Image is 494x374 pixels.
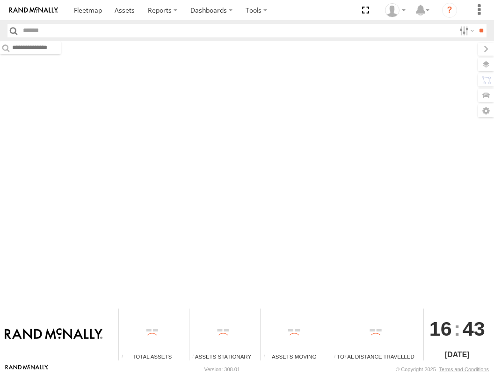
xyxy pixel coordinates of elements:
span: 43 [463,309,485,349]
div: Assets Stationary [189,352,257,360]
i: ? [442,3,457,18]
div: Assets Moving [261,352,327,360]
a: Visit our Website [5,365,48,374]
a: Terms and Conditions [439,367,489,372]
label: Search Filter Options [456,24,476,37]
div: Version: 308.01 [204,367,240,372]
div: Total number of Enabled Assets [119,353,133,360]
img: Rand McNally [5,328,102,341]
img: rand-logo.svg [9,7,58,14]
div: Grainge Ryall [382,3,409,17]
div: Total Assets [119,352,186,360]
div: © Copyright 2025 - [396,367,489,372]
div: Total number of assets current in transit. [261,353,275,360]
div: Total number of assets current stationary. [189,353,203,360]
span: 16 [429,309,452,349]
div: [DATE] [424,349,491,360]
label: Map Settings [478,104,494,117]
div: Total distance travelled by all assets within specified date range and applied filters [331,353,345,360]
div: Total Distance Travelled [331,352,420,360]
div: : [424,309,491,349]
